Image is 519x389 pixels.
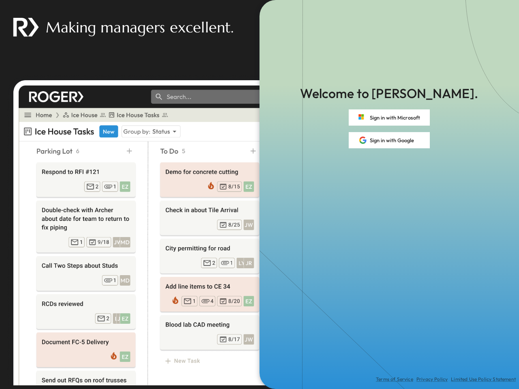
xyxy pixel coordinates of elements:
[349,132,430,148] button: Sign in with Google
[451,376,516,383] a: Limited Use Policy Statement
[300,84,478,103] p: Welcome to [PERSON_NAME].
[376,376,413,383] a: Terms of Service
[46,17,234,38] p: Making managers excellent.
[349,109,430,126] button: Sign in with Microsoft
[416,376,448,383] a: Privacy Policy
